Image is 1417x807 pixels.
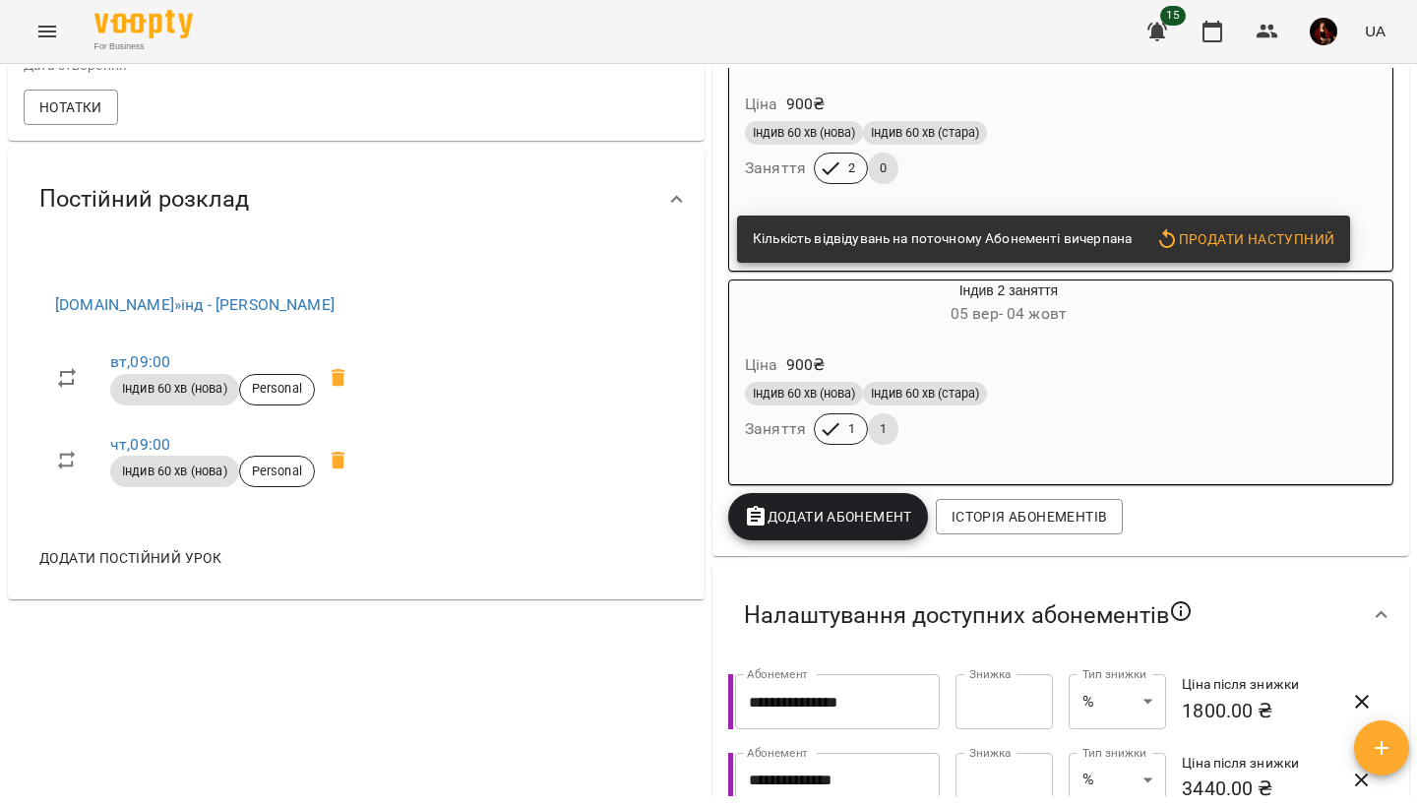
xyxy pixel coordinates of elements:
[110,352,170,371] a: вт,09:00
[110,380,239,398] span: Індив 60 хв (нова)
[1147,221,1342,257] button: Продати наступний
[952,505,1107,528] span: Історія абонементів
[1182,696,1336,726] h6: 1800.00 ₴
[240,380,314,398] span: Personal
[24,8,71,55] button: Menu
[240,463,314,480] span: Personal
[315,437,362,484] span: Видалити приватний урок інд - Касянець Катерина чт 09:00 клієнта Касянець Катерина
[1182,674,1336,696] h6: Ціна після знижки
[786,93,826,116] p: 900 ₴
[868,159,898,177] span: 0
[729,20,1284,208] button: Індив 2 заняттяЦіна900₴Індив 60 хв (нова)Індив 60 хв (стара)Заняття20
[729,280,1288,328] div: Індив 2 заняття
[868,420,898,438] span: 1
[39,184,249,215] span: Постійний розклад
[744,505,912,528] span: Додати Абонемент
[1169,599,1193,623] svg: Якщо не обрано жодного, клієнт зможе побачити всі публічні абонементи
[745,351,778,379] h6: Ціна
[836,159,867,177] span: 2
[94,40,193,53] span: For Business
[55,295,335,314] a: [DOMAIN_NAME]»інд - [PERSON_NAME]
[936,499,1123,534] button: Історія абонементів
[745,385,863,403] span: Індив 60 хв (нова)
[110,463,239,480] span: Індив 60 хв (нова)
[753,221,1132,257] div: Кількість відвідувань на поточному Абонементі вичерпана
[39,95,102,119] span: Нотатки
[110,435,170,454] a: чт,09:00
[1310,18,1337,45] img: e6de9153dec4ca9d7763537413c7a747.jpg
[1365,21,1386,41] span: UA
[951,304,1067,323] span: 05 вер - 04 жовт
[315,354,362,402] span: Видалити приватний урок інд - Касянець Катерина вт 09:00 клієнта Касянець Катерина
[745,91,778,118] h6: Ціна
[786,353,826,377] p: 900 ₴
[745,124,863,142] span: Індив 60 хв (нова)
[729,280,1288,468] button: Індив 2 заняття05 вер- 04 жовтЦіна900₴Індив 60 хв (нова)Індив 60 хв (стара)Заняття11
[863,124,987,142] span: Індив 60 хв (стара)
[1155,227,1334,251] span: Продати наступний
[24,90,118,125] button: Нотатки
[1182,774,1336,804] h6: 3440.00 ₴
[1069,674,1166,729] div: %
[94,10,193,38] img: Voopty Logo
[744,599,1193,631] span: Налаштування доступних абонементів
[745,155,806,182] h6: Заняття
[39,546,221,570] span: Додати постійний урок
[712,564,1409,666] div: Налаштування доступних абонементів
[1160,6,1186,26] span: 15
[31,540,229,576] button: Додати постійний урок
[745,415,806,443] h6: Заняття
[863,385,987,403] span: Індив 60 хв (стара)
[836,420,867,438] span: 1
[8,149,705,250] div: Постійний розклад
[1357,13,1393,49] button: UA
[1182,753,1336,775] h6: Ціна після знижки
[728,493,928,540] button: Додати Абонемент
